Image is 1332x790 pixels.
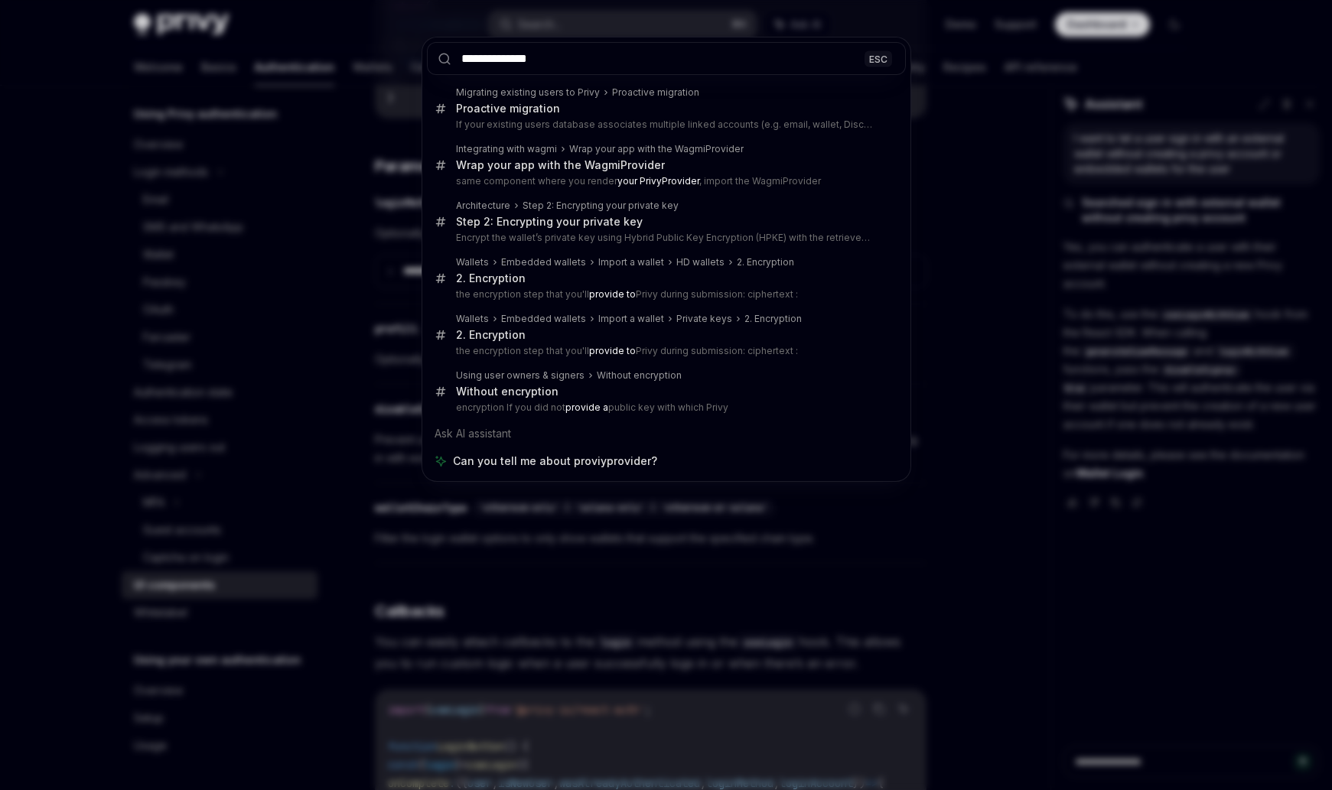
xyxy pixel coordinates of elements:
div: Embedded wallets [501,313,586,325]
b: provide to [589,288,636,300]
div: 2. Encryption [744,313,802,325]
div: 2. Encryption [456,271,526,285]
p: Encrypt the wallet’s private key using Hybrid Public Key Encryption (HPKE) with the retrieved public [456,232,874,244]
b: provide to [589,345,636,356]
div: Architecture [456,200,510,212]
p: the encryption step that you'll Privy during submission: ciphertext : [456,345,874,357]
div: Step 2: Encrypting your private key [456,215,643,229]
div: Wrap your app with the WagmiProvider [456,158,665,172]
p: same component where you render , import the WagmiProvider [456,175,874,187]
div: Private keys [676,313,732,325]
div: Wallets [456,256,489,268]
div: Proactive migration [456,102,560,115]
div: Migrating existing users to Privy [456,86,600,99]
p: encryption If you did not public key with which Privy [456,402,874,414]
div: Proactive migration [612,86,699,99]
div: Wrap your app with the WagmiProvider [569,143,744,155]
div: Import a wallet [598,256,664,268]
div: Without encryption [456,385,559,398]
div: Ask AI assistant [427,420,906,447]
div: Using user owners & signers [456,369,585,382]
div: Step 2: Encrypting your private key [523,200,679,212]
div: ESC [865,50,892,67]
div: Without encryption [597,369,682,382]
p: the encryption step that you'll Privy during submission: ciphertext : [456,288,874,301]
span: Can you tell me about proviyprovider? [453,454,657,469]
b: your PrivyProvider [617,175,699,187]
div: 2. Encryption [456,328,526,342]
div: Import a wallet [598,313,664,325]
div: Integrating with wagmi [456,143,557,155]
div: HD wallets [676,256,725,268]
p: If your existing users database associates multiple linked accounts (e.g. email, wallet, Discord, et [456,119,874,131]
div: Embedded wallets [501,256,586,268]
div: 2. Encryption [737,256,794,268]
b: provide a [565,402,608,413]
div: Wallets [456,313,489,325]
